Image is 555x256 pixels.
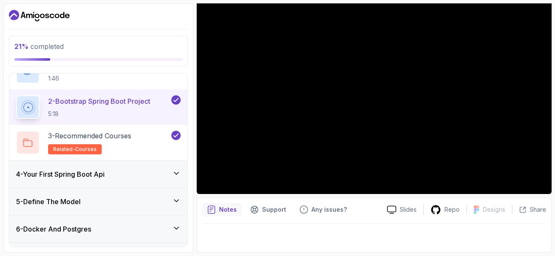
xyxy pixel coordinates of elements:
[9,161,187,188] button: 4-Your First Spring Boot Api
[380,205,423,214] a: Slides
[14,42,64,51] span: completed
[16,169,105,179] h3: 4 - Your First Spring Boot Api
[262,205,286,214] p: Support
[9,9,70,22] a: Dashboard
[483,205,505,214] p: Designs
[245,203,291,216] button: Support button
[530,205,546,214] p: Share
[16,224,91,234] h3: 6 - Docker And Postgres
[48,131,131,141] p: 3 - Recommended Courses
[48,74,116,83] p: 1:46
[9,188,187,215] button: 5-Define The Model
[295,203,352,216] button: Feedback button
[219,205,237,214] p: Notes
[16,131,181,154] button: 3-Recommended Coursesrelated-courses
[53,146,97,153] span: related-courses
[424,205,466,215] a: Repo
[9,216,187,243] button: 6-Docker And Postgres
[16,95,181,119] button: 2-Bootstrap Spring Boot Project5:18
[202,203,242,216] button: notes button
[311,205,347,214] p: Any issues?
[444,205,460,214] p: Repo
[16,197,81,207] h3: 5 - Define The Model
[512,205,546,214] button: Share
[14,42,29,51] span: 21 %
[48,96,150,106] p: 2 - Bootstrap Spring Boot Project
[48,110,150,118] p: 5:18
[400,205,417,214] p: Slides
